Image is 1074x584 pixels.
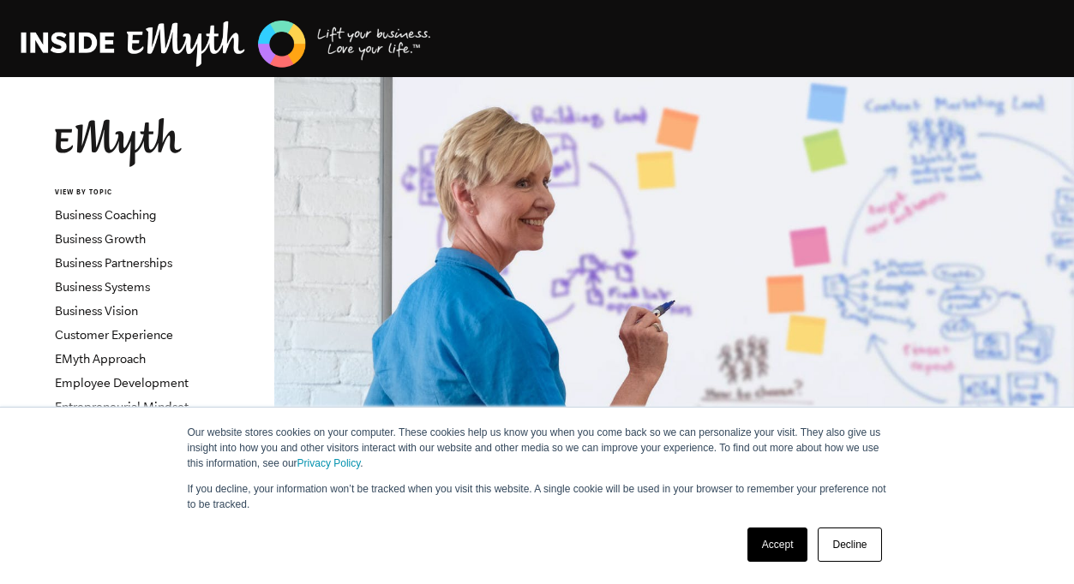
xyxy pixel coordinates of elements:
[818,527,881,562] a: Decline
[55,328,173,342] a: Customer Experience
[188,481,887,512] p: If you decline, your information won’t be tracked when you visit this website. A single cookie wi...
[55,376,189,390] a: Employee Development
[55,400,189,414] a: Entrepreneurial Mindset
[188,425,887,471] p: Our website stores cookies on your computer. These cookies help us know you when you come back so...
[747,527,808,562] a: Accept
[55,352,146,366] a: EMyth Approach
[55,118,182,167] img: EMyth
[55,304,138,318] a: Business Vision
[21,18,432,70] img: EMyth Business Coaching
[55,280,150,294] a: Business Systems
[55,232,146,246] a: Business Growth
[55,188,261,199] h6: VIEW BY TOPIC
[55,208,157,222] a: Business Coaching
[55,256,172,270] a: Business Partnerships
[297,457,361,469] a: Privacy Policy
